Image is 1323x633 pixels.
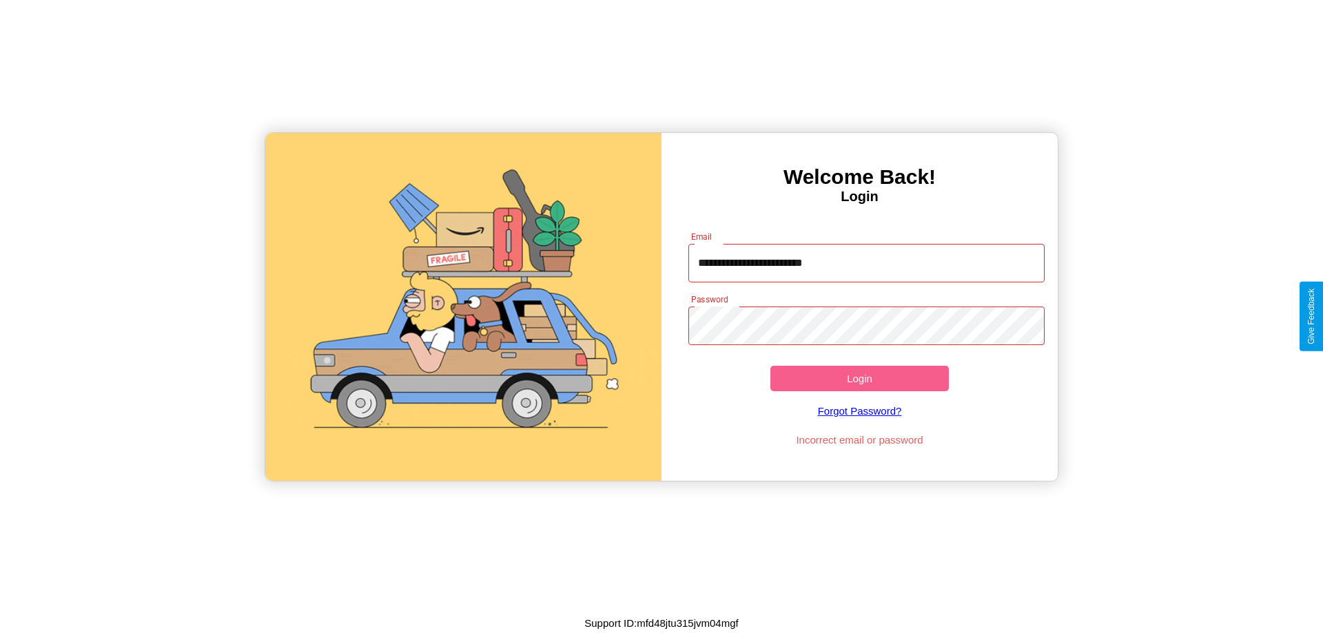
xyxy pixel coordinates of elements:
[661,165,1058,189] h3: Welcome Back!
[681,430,1038,449] p: Incorrect email or password
[1306,289,1316,344] div: Give Feedback
[770,366,949,391] button: Login
[584,614,738,632] p: Support ID: mfd48jtu315jvm04mgf
[691,231,712,242] label: Email
[661,189,1058,205] h4: Login
[265,133,661,481] img: gif
[691,293,728,305] label: Password
[681,391,1038,430] a: Forgot Password?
